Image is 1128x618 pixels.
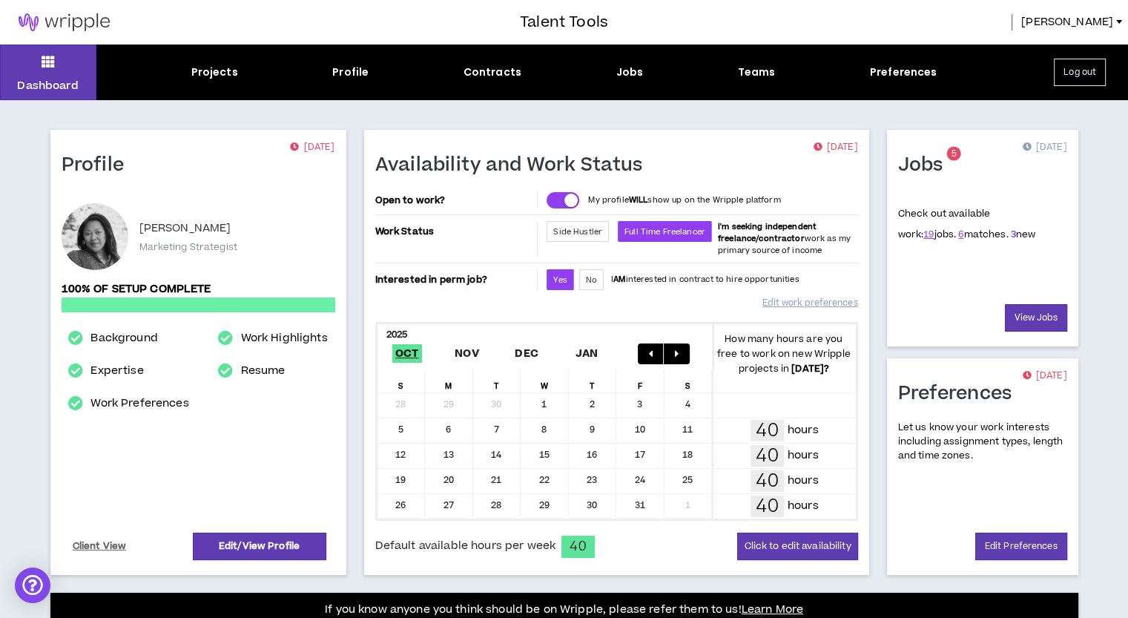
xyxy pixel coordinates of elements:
b: [DATE] ? [791,362,829,375]
p: Check out available work: [898,207,1036,241]
span: Jan [572,344,601,363]
p: [DATE] [290,140,334,155]
a: Expertise [90,362,143,380]
div: F [616,370,664,392]
div: Contracts [464,65,521,80]
p: hours [788,498,819,514]
a: 6 [958,228,963,241]
div: S [377,370,426,392]
p: [DATE] [1022,369,1066,384]
span: jobs. [923,228,956,241]
p: hours [788,422,819,438]
a: View Jobs [1005,304,1067,332]
span: Dec [512,344,541,363]
button: Log out [1054,59,1106,86]
p: Work Status [375,221,535,242]
h1: Preferences [898,382,1023,406]
span: 5 [951,148,957,160]
b: I'm seeking independent freelance/contractor [718,221,817,244]
b: 2025 [386,328,408,341]
div: T [569,370,617,392]
a: Learn More [742,602,803,617]
h1: Profile [62,154,136,177]
p: My profile show up on the Wripple platform [588,194,780,206]
div: Preferences [870,65,937,80]
div: Jobs [616,65,644,80]
h1: Jobs [898,154,954,177]
sup: 5 [947,147,961,161]
span: matches. [958,228,1008,241]
p: I interested in contract to hire opportunities [611,274,799,286]
a: 19 [923,228,934,241]
span: No [586,275,597,286]
a: Work Highlights [241,329,328,347]
p: Marketing Strategist [139,240,237,254]
h3: Talent Tools [520,11,608,33]
strong: WILL [629,194,648,206]
div: T [473,370,521,392]
span: Default available hours per week [375,538,555,554]
p: Open to work? [375,194,535,206]
strong: AM [613,274,625,285]
span: Oct [392,344,422,363]
span: new [1011,228,1036,241]
p: Dashboard [17,78,79,93]
p: [DATE] [1022,140,1066,155]
a: 3 [1011,228,1016,241]
div: W [521,370,569,392]
p: [DATE] [813,140,857,155]
div: M [425,370,473,392]
div: Open Intercom Messenger [15,568,50,603]
div: Teams [738,65,776,80]
a: Edit Preferences [975,533,1067,560]
div: S [664,370,713,392]
a: Background [90,329,157,347]
a: Edit/View Profile [193,533,326,560]
div: Projects [191,65,238,80]
span: work as my primary source of income [718,221,851,256]
a: Work Preferences [90,395,188,412]
div: Profile [332,65,369,80]
a: Client View [70,533,129,559]
div: Corinne W. [62,203,128,270]
span: Nov [452,344,482,363]
p: [PERSON_NAME] [139,220,231,237]
p: 100% of setup complete [62,281,335,298]
p: Let us know your work interests including assignment types, length and time zones. [898,421,1067,464]
p: hours [788,447,819,464]
h1: Availability and Work Status [375,154,654,177]
span: Side Hustler [553,226,602,237]
p: How many hours are you free to work on new Wripple projects in [712,332,856,376]
p: hours [788,473,819,489]
a: Edit work preferences [762,290,857,316]
span: [PERSON_NAME] [1021,14,1113,30]
button: Click to edit availability [737,533,857,560]
span: Yes [553,275,567,286]
p: Interested in perm job? [375,269,535,290]
a: Resume [241,362,286,380]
